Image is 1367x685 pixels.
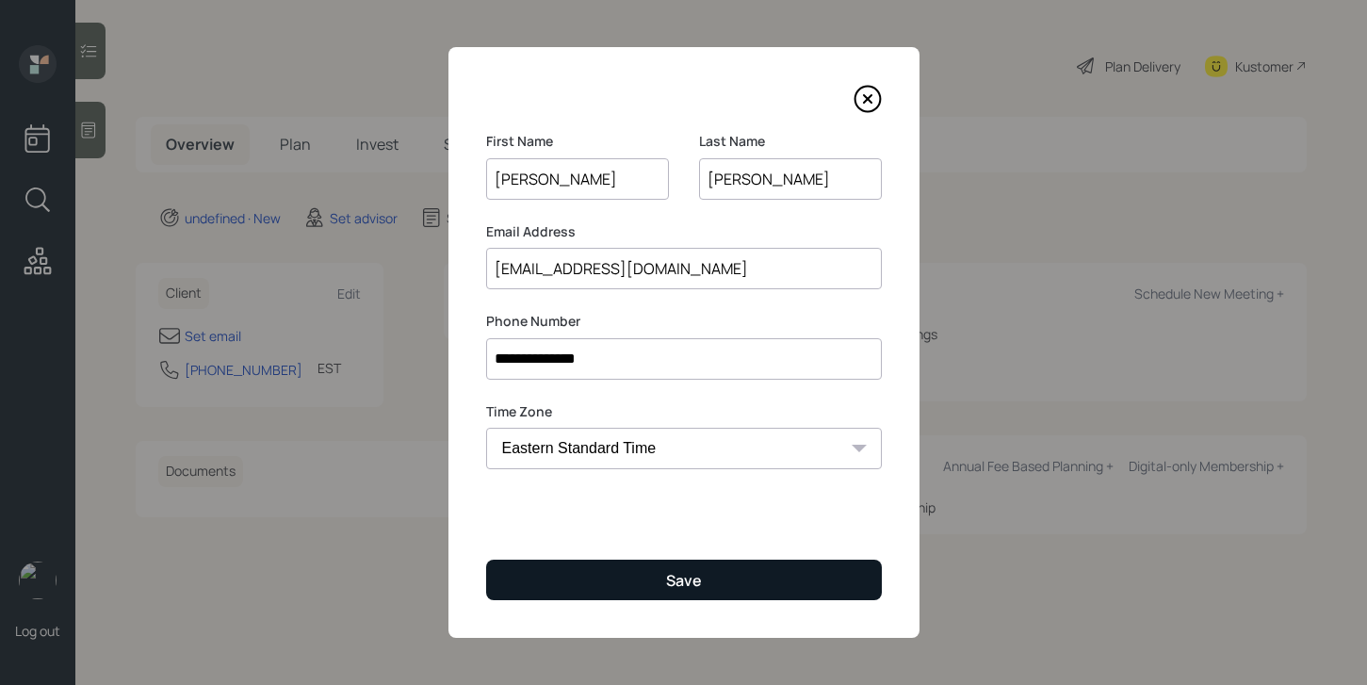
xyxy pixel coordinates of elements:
label: Phone Number [486,312,882,331]
button: Save [486,560,882,600]
label: First Name [486,132,669,151]
div: Save [666,570,702,591]
label: Email Address [486,222,882,241]
label: Time Zone [486,402,882,421]
label: Last Name [699,132,882,151]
